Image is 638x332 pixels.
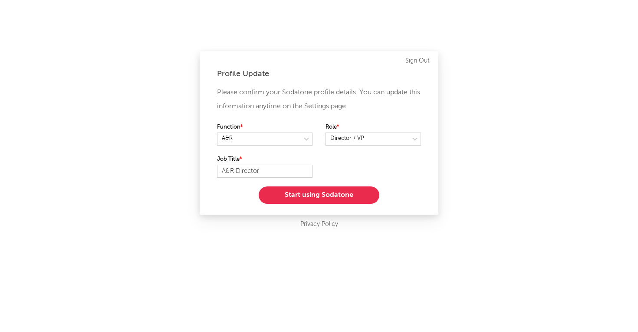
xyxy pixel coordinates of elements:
[217,86,421,113] p: Please confirm your Sodatone profile details. You can update this information anytime on the Sett...
[300,219,338,230] a: Privacy Policy
[326,122,421,133] label: Role
[405,56,430,66] a: Sign Out
[217,154,312,165] label: Job Title
[259,186,379,204] button: Start using Sodatone
[217,122,312,133] label: Function
[217,69,421,79] div: Profile Update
